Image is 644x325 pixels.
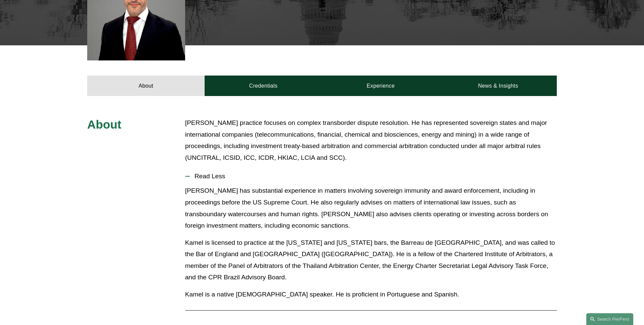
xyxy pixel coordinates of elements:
p: [PERSON_NAME] has substantial experience in matters involving sovereign immunity and award enforc... [185,185,557,231]
a: About [87,76,205,96]
span: About [87,118,121,131]
a: News & Insights [439,76,557,96]
button: Read Less [185,168,557,185]
span: Read Less [190,173,557,180]
div: Read Less [185,185,557,305]
a: Search this site [586,313,633,325]
a: Experience [322,76,439,96]
a: Credentials [205,76,322,96]
p: Kamel is a native [DEMOGRAPHIC_DATA] speaker. He is proficient in Portuguese and Spanish. [185,289,557,300]
p: [PERSON_NAME] practice focuses on complex transborder dispute resolution. He has represented sove... [185,117,557,164]
p: Kamel is licensed to practice at the [US_STATE] and [US_STATE] bars, the Barreau de [GEOGRAPHIC_D... [185,237,557,283]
